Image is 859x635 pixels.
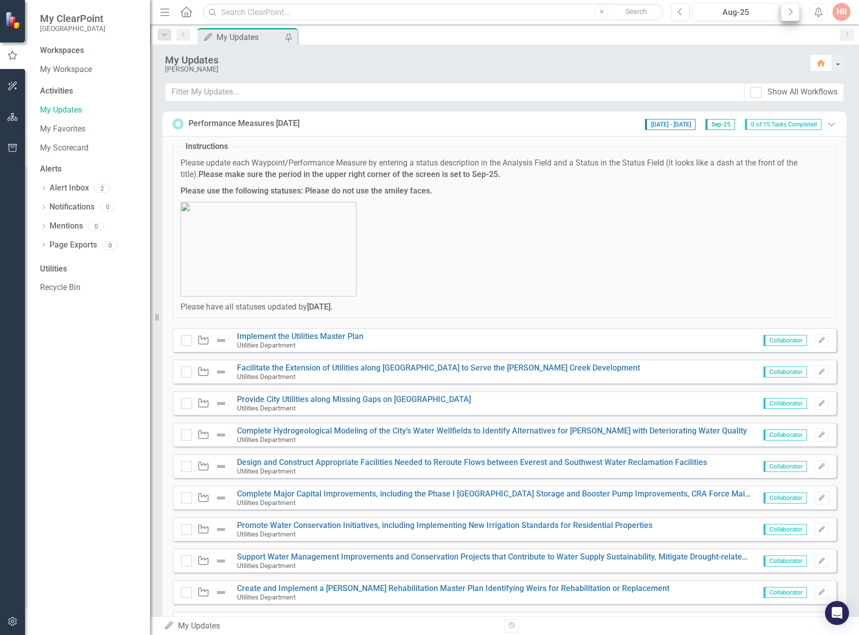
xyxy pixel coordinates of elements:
span: 0 of 15 Tasks Completed [745,119,821,130]
div: Open Intercom Messenger [825,601,849,625]
input: Search ClearPoint... [202,3,663,21]
img: Not Defined [215,555,227,567]
small: Utilities Department [237,372,295,380]
a: Create and Implement a [PERSON_NAME] Rehabilitation Master Plan Identifying Weirs for Rehabilitat... [237,583,669,593]
div: My Updates [164,620,497,632]
img: Not Defined [215,334,227,346]
small: Utilities Department [237,467,295,475]
img: mceclip0%20v16.png [180,202,356,296]
span: My ClearPoint [40,12,105,24]
button: Search [611,5,661,19]
a: Complete Hydrogeological Modeling of the City’s Water Wellfields to Identify Alternatives for [PE... [237,426,747,435]
div: My Updates [165,54,800,65]
span: [DATE] - [DATE] [645,119,695,130]
small: Utilities Department [237,498,295,506]
small: Utilities Department [237,404,295,412]
button: HR [832,3,850,21]
input: Filter My Updates... [165,83,744,101]
span: Collaborator [763,461,807,472]
a: Page Exports [49,239,97,251]
div: My Updates [216,31,282,43]
div: Utilities [40,263,140,275]
a: Recycle Bin [40,282,140,293]
div: Alerts [40,163,140,175]
small: Utilities Department [237,435,295,443]
div: 0 [102,241,118,249]
span: Collaborator [763,524,807,535]
a: Promote Water Conservation Initiatives, including Implementing New Irrigation Standards for Resid... [237,520,652,530]
img: Not Defined [215,492,227,504]
a: Provide City Utilities along Missing Gaps on [GEOGRAPHIC_DATA] [237,394,471,404]
img: ClearPoint Strategy [5,11,22,29]
span: Sep-25 [705,119,735,130]
p: Please have all statuses updated by [180,301,828,313]
img: Not Defined [215,460,227,472]
img: Not Defined [215,523,227,535]
a: My Scorecard [40,142,140,154]
legend: Instructions [180,141,233,152]
div: Activities [40,85,140,97]
span: Search [625,7,647,15]
a: Facilitate the Extension of Utilities along [GEOGRAPHIC_DATA] to Serve the [PERSON_NAME] Creek De... [237,363,640,372]
span: Collaborator [763,335,807,346]
a: Alert Inbox [49,182,89,194]
a: My Updates [40,104,140,116]
a: Mentions [49,220,83,232]
button: Aug-25 [692,3,778,21]
div: 0 [88,222,104,230]
strong: Please make sure the period in the upper right corner of the screen is set to Sep-25. [198,169,500,179]
strong: [DATE]. [307,302,333,311]
div: Show All Workflows [767,86,837,98]
strong: Please use the following statuses: Please do not use the smiley faces. [180,186,432,195]
img: Not Defined [215,586,227,598]
a: My Workspace [40,64,140,75]
a: Design and Construct Appropriate Facilities Needed to Reroute Flows between Everest and Southwest... [237,457,707,467]
div: 0 [99,203,115,211]
span: Collaborator [763,398,807,409]
small: Utilities Department [237,341,295,349]
div: Performance Measures [DATE] [188,118,299,129]
a: Notifications [49,201,94,213]
div: Workspaces [40,45,84,56]
small: Utilities Department [237,593,295,601]
div: 2 [94,184,110,192]
small: Utilities Department [237,561,295,569]
span: Collaborator [763,492,807,503]
a: My Favorites [40,123,140,135]
span: Collaborator [763,429,807,440]
small: Utilities Department [237,530,295,538]
p: Please update each Waypoint/Performance Measure by entering a status description in the Analysis ... [180,157,828,180]
div: Aug-25 [696,6,775,18]
span: Collaborator [763,555,807,566]
small: [GEOGRAPHIC_DATA] [40,24,105,32]
img: Not Defined [215,429,227,441]
img: Not Defined [215,366,227,378]
span: Collaborator [763,587,807,598]
span: Collaborator [763,366,807,377]
div: [PERSON_NAME] [165,65,800,73]
img: Not Defined [215,397,227,409]
a: Implement the Utilities Master Plan [237,331,363,341]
